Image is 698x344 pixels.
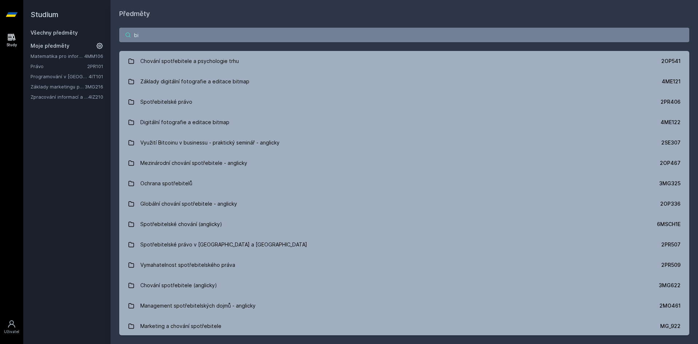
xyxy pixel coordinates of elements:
div: Ochrana spotřebitelů [140,176,192,191]
div: 2OP336 [660,200,681,207]
div: 2PR406 [661,98,681,106]
div: Spotřebitelské právo v [GEOGRAPHIC_DATA] a [GEOGRAPHIC_DATA] [140,237,307,252]
a: 4MM106 [84,53,103,59]
a: Study [1,29,22,51]
div: 2MO461 [659,302,681,309]
div: Spotřebitelské chování (anglicky) [140,217,222,232]
div: 2PR509 [661,261,681,269]
a: Chování spotřebitele a psychologie trhu 2OP541 [119,51,689,71]
a: Matematika pro informatiky [31,52,84,60]
div: 3MG325 [659,180,681,187]
a: Digitální fotografie a editace bitmap 4ME122 [119,112,689,133]
div: 2OP541 [661,58,681,65]
div: 2OP467 [660,159,681,167]
div: 4ME121 [662,78,681,85]
a: 4IZ210 [88,94,103,100]
div: Spotřebitelské právo [140,95,192,109]
a: Uživatel [1,316,22,338]
div: 3MG622 [659,282,681,289]
a: Spotřebitelské právo 2PR406 [119,92,689,112]
a: Programování v [GEOGRAPHIC_DATA] [31,73,89,80]
a: Vymahatelnost spotřebitelského práva 2PR509 [119,255,689,275]
a: Zpracování informací a znalostí [31,93,88,100]
h1: Předměty [119,9,689,19]
div: 2PR507 [661,241,681,248]
a: Spotřebitelské chování (anglicky) 6MSCH1E [119,214,689,234]
a: Všechny předměty [31,29,78,36]
a: 2PR101 [87,63,103,69]
a: Spotřebitelské právo v [GEOGRAPHIC_DATA] a [GEOGRAPHIC_DATA] 2PR507 [119,234,689,255]
div: 6MSCH1E [657,221,681,228]
div: Chování spotřebitele (anglicky) [140,278,217,293]
div: Základy digitální fotografie a editace bitmap [140,74,249,89]
a: Management spotřebitelských dojmů - anglicky 2MO461 [119,296,689,316]
a: 3MG216 [85,84,103,90]
a: Základy digitální fotografie a editace bitmap 4ME121 [119,71,689,92]
div: Digitální fotografie a editace bitmap [140,115,229,130]
div: Management spotřebitelských dojmů - anglicky [140,298,256,313]
div: 4ME122 [661,119,681,126]
div: Vymahatelnost spotřebitelského práva [140,258,235,272]
div: Study [7,42,17,48]
a: Využití Bitcoinu v businessu - praktický seminář - anglicky 2SE307 [119,133,689,153]
input: Název nebo ident předmětu… [119,28,689,42]
a: Právo [31,63,87,70]
a: Marketing a chování spotřebitele MG_922 [119,316,689,336]
div: Chování spotřebitele a psychologie trhu [140,54,239,68]
div: Mezinárodní chování spotřebitele - anglicky [140,156,247,170]
a: Ochrana spotřebitelů 3MG325 [119,173,689,194]
a: Základy marketingu pro informatiky a statistiky [31,83,85,90]
a: Chování spotřebitele (anglicky) 3MG622 [119,275,689,296]
div: Uživatel [4,329,19,335]
div: Marketing a chování spotřebitele [140,319,221,333]
a: Mezinárodní chování spotřebitele - anglicky 2OP467 [119,153,689,173]
span: Moje předměty [31,42,69,50]
div: Globální chování spotřebitele - anglicky [140,197,237,211]
a: 4IT101 [89,74,103,79]
div: MG_922 [660,323,681,330]
a: Globální chování spotřebitele - anglicky 2OP336 [119,194,689,214]
div: 2SE307 [661,139,681,146]
div: Využití Bitcoinu v businessu - praktický seminář - anglicky [140,135,280,150]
